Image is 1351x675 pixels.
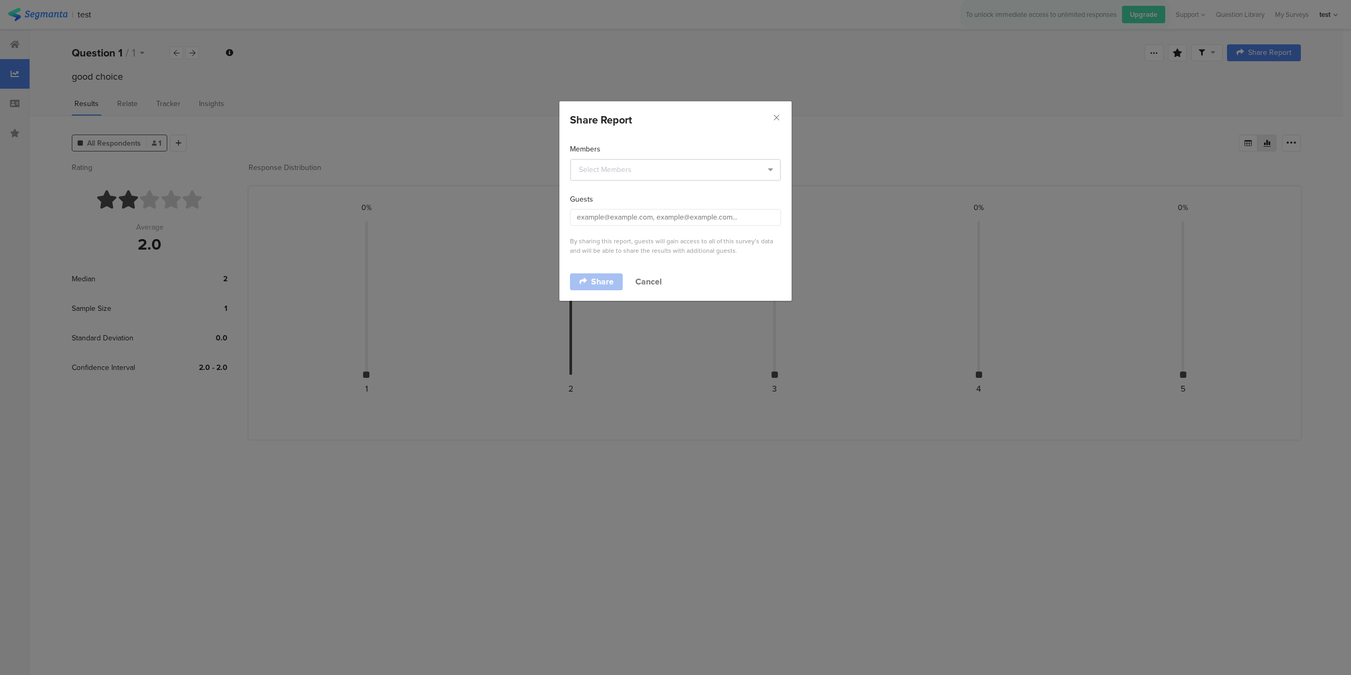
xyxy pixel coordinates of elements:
[570,144,781,155] div: Members
[570,194,781,205] div: Guests
[559,101,792,301] div: dialog
[570,112,781,128] div: Share Report
[570,209,781,226] input: example@example.com, example@example.com...
[635,275,662,288] button: Cancel
[570,159,781,180] input: Select Members
[772,112,781,124] button: Close
[570,236,781,255] div: By sharing this report, guests will gain access to all of this survey’s data and will be able to ...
